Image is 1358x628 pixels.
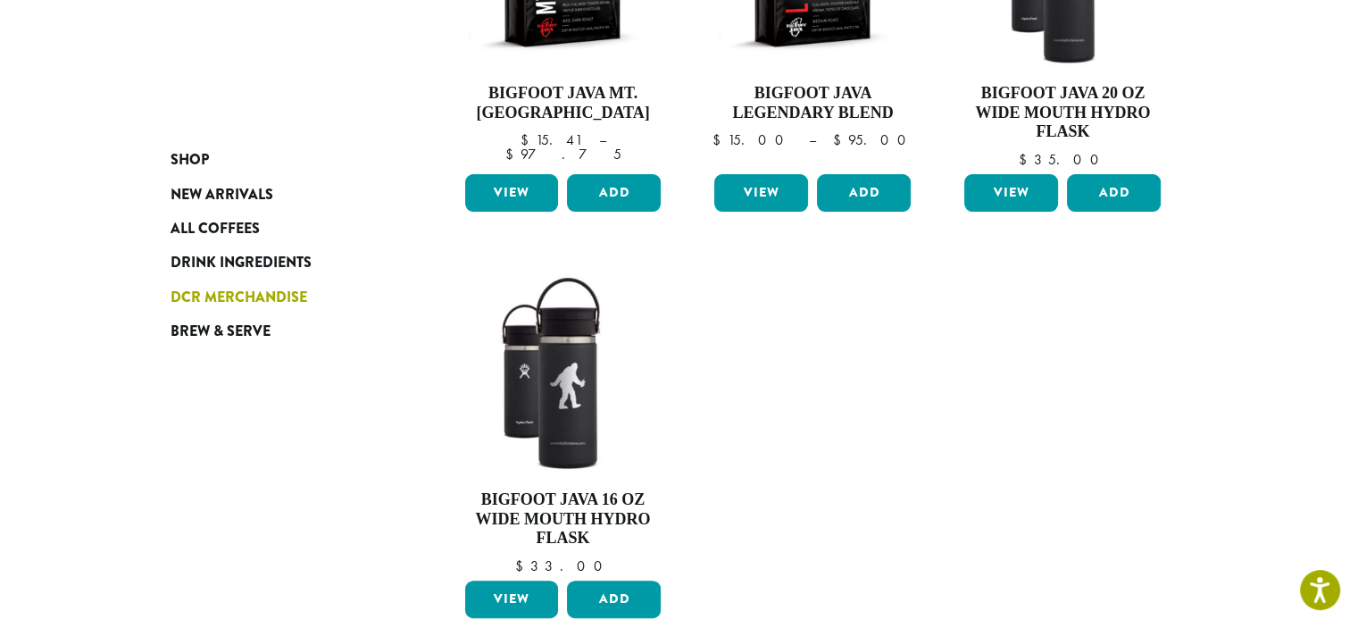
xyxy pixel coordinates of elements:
span: New Arrivals [171,184,273,206]
a: Drink Ingredients [171,246,385,280]
button: Add [567,581,661,618]
span: – [598,130,605,149]
h4: Bigfoot Java 20 oz Wide Mouth Hydro Flask [960,84,1165,142]
a: Bigfoot Java 16 oz Wide Mouth Hydro Flask $33.00 [461,271,666,574]
bdi: 15.00 [712,130,791,149]
h4: Bigfoot Java 16 oz Wide Mouth Hydro Flask [461,490,666,548]
h4: Bigfoot Java Mt. [GEOGRAPHIC_DATA] [461,84,666,122]
span: All Coffees [171,218,260,240]
img: LO2863-BFJ-Hydro-Flask-16oz-WM-wFlex-Sip-Lid-Black-300x300.jpg [460,271,665,476]
button: Add [1067,174,1161,212]
span: Shop [171,149,209,172]
span: Drink Ingredients [171,252,312,274]
bdi: 35.00 [1019,150,1107,169]
a: Shop [171,143,385,177]
span: Brew & Serve [171,321,271,343]
bdi: 33.00 [515,557,611,575]
button: Add [817,174,911,212]
a: All Coffees [171,212,385,246]
a: View [964,174,1058,212]
span: $ [515,557,530,575]
bdi: 15.41 [520,130,581,149]
a: Brew & Serve [171,314,385,348]
a: View [465,581,559,618]
span: $ [1019,150,1034,169]
button: Add [567,174,661,212]
h4: Bigfoot Java Legendary Blend [710,84,915,122]
span: $ [832,130,847,149]
bdi: 95.00 [832,130,913,149]
a: New Arrivals [171,177,385,211]
bdi: 97.75 [504,145,621,163]
span: $ [712,130,727,149]
a: DCR Merchandise [171,281,385,314]
span: $ [520,130,535,149]
a: View [714,174,808,212]
span: $ [504,145,520,163]
span: – [808,130,815,149]
a: View [465,174,559,212]
span: DCR Merchandise [171,287,307,309]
